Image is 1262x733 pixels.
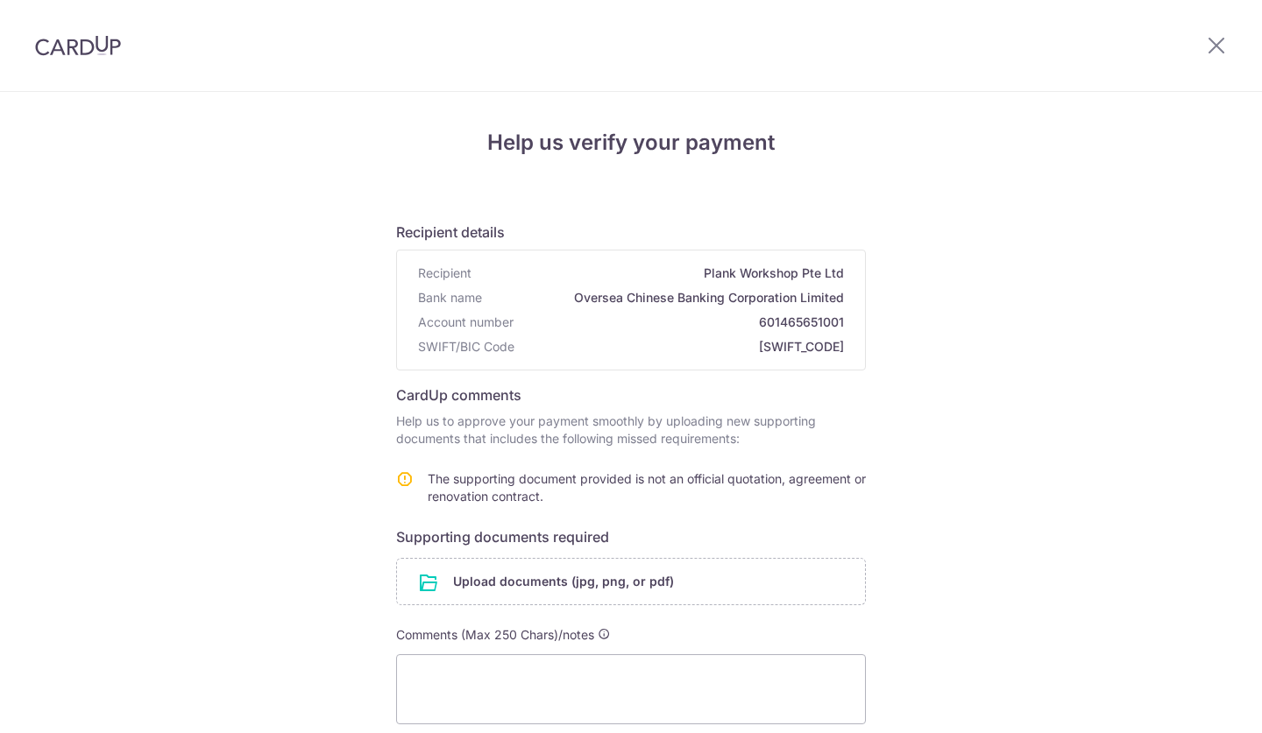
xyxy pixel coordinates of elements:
h4: Help us verify your payment [396,127,866,159]
span: Recipient [418,264,471,282]
span: Comments (Max 250 Chars)/notes [396,627,594,642]
span: Account number [418,314,514,331]
span: Bank name [418,289,482,307]
h6: Supporting documents required [396,526,866,547]
span: The supporting document provided is not an official quotation, agreement or renovation contract. [428,471,866,504]
p: Help us to approve your payment smoothly by uploading new supporting documents that includes the ... [396,412,866,448]
img: CardUp [35,35,121,56]
span: Plank Workshop Pte Ltd [479,264,844,282]
h6: CardUp comments [396,384,866,405]
h6: Recipient details [396,222,866,243]
span: [SWIFT_CODE] [521,338,844,356]
span: SWIFT/BIC Code [418,338,514,356]
span: Oversea Chinese Banking Corporation Limited [489,289,844,307]
span: 601465651001 [521,314,844,331]
div: Upload documents (jpg, png, or pdf) [396,558,866,605]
